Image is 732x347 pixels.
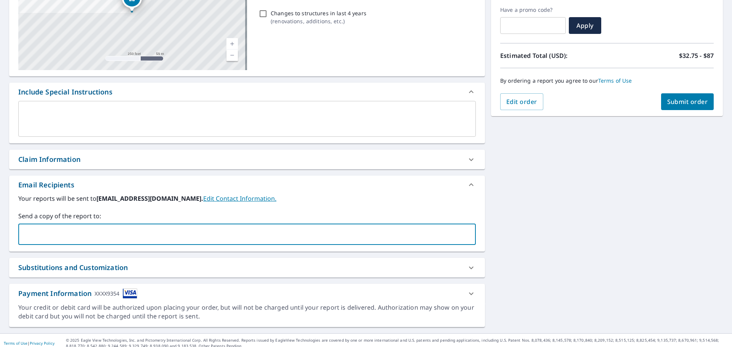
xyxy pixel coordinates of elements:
p: Estimated Total (USD): [500,51,607,60]
button: Apply [569,17,601,34]
b: [EMAIL_ADDRESS][DOMAIN_NAME]. [96,194,203,203]
a: Current Level 17, Zoom In [226,38,238,50]
p: Changes to structures in last 4 years [271,9,366,17]
div: Email Recipients [9,176,485,194]
p: ( renovations, additions, etc. ) [271,17,366,25]
button: Submit order [661,93,714,110]
div: XXXX9354 [95,288,119,299]
div: Payment Information [18,288,137,299]
div: Substitutions and Customization [18,262,128,273]
span: Submit order [667,98,708,106]
p: $32.75 - $87 [679,51,714,60]
div: Substitutions and Customization [9,258,485,277]
div: Include Special Instructions [9,83,485,101]
p: | [4,341,55,345]
div: Claim Information [9,150,485,169]
a: EditContactInfo [203,194,276,203]
a: Terms of Use [598,77,632,84]
span: Apply [575,21,595,30]
a: Current Level 17, Zoom Out [226,50,238,61]
div: Payment InformationXXXX9354cardImage [9,284,485,303]
p: By ordering a report you agree to our [500,77,714,84]
div: Your credit or debit card will be authorized upon placing your order, but will not be charged unt... [18,303,476,321]
div: Include Special Instructions [18,87,112,97]
div: Email Recipients [18,180,74,190]
a: Privacy Policy [30,341,55,346]
a: Terms of Use [4,341,27,346]
button: Edit order [500,93,543,110]
div: Claim Information [18,154,80,165]
span: Edit order [506,98,537,106]
label: Send a copy of the report to: [18,211,476,221]
img: cardImage [123,288,137,299]
label: Have a promo code? [500,6,566,13]
label: Your reports will be sent to [18,194,476,203]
